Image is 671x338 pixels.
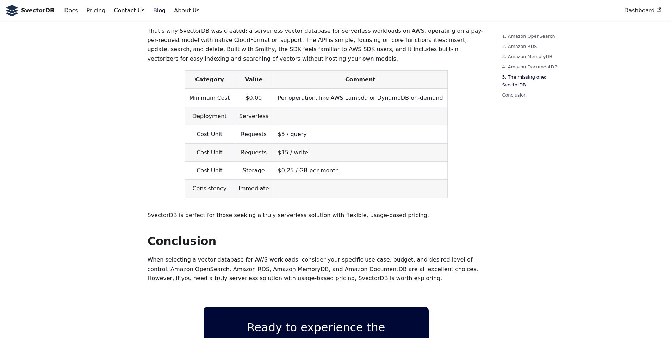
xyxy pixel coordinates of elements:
[234,89,273,107] td: $0.00
[147,234,485,248] h2: Conclusion
[502,43,559,50] a: 2. Amazon RDS
[147,26,485,64] p: That's why SvectorDB was created: a serverless vector database for serverless workloads on AWS, o...
[149,5,170,17] a: Blog
[6,5,18,16] img: SvectorDB Logo
[170,5,204,17] a: About Us
[273,125,447,143] td: $5 / query
[185,143,234,161] td: Cost Unit
[234,180,273,198] td: Immediate
[185,107,234,125] td: Deployment
[234,71,273,89] th: Value
[273,143,447,161] td: $15 / write
[502,63,559,70] a: 4. Amazon DocumentDB
[110,5,149,17] a: Contact Us
[6,5,54,16] a: SvectorDB LogoSvectorDB
[273,89,447,107] td: Per operation, like AWS Lambda or DynamoDB on-demand
[502,73,559,88] a: 5. The missing one: SvectorDB
[147,255,485,283] p: When selecting a vector database for AWS workloads, consider your specific use case, budget, and ...
[273,71,447,89] th: Comment
[82,5,110,17] a: Pricing
[147,211,485,220] p: SvectorDB is perfect for those seeking a truly serverless solution with flexible, usage-based pri...
[234,125,273,143] td: Requests
[185,125,234,143] td: Cost Unit
[234,107,273,125] td: Serverless
[273,162,447,180] td: $0.25 / GB per month
[234,162,273,180] td: Storage
[502,32,559,40] a: 1. Amazon OpenSearch
[502,91,559,99] a: Conclusion
[620,5,665,17] a: Dashboard
[21,6,54,15] b: SvectorDB
[502,53,559,60] a: 3. Amazon MemoryDB
[234,143,273,161] td: Requests
[60,5,82,17] a: Docs
[185,71,234,89] th: Category
[185,89,234,107] td: Minimum Cost
[185,162,234,180] td: Cost Unit
[185,180,234,198] td: Consistency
